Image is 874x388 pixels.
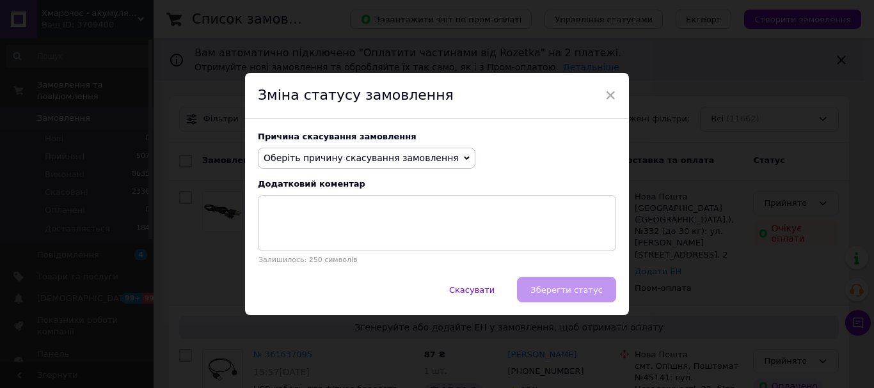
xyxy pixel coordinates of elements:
[258,132,616,141] div: Причина скасування замовлення
[245,73,629,119] div: Зміна статусу замовлення
[258,179,616,189] div: Додатковий коментар
[264,153,459,163] span: Оберіть причину скасування замовлення
[449,285,495,295] span: Скасувати
[258,256,616,264] p: Залишилось: 250 символів
[605,84,616,106] span: ×
[436,277,508,302] button: Скасувати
